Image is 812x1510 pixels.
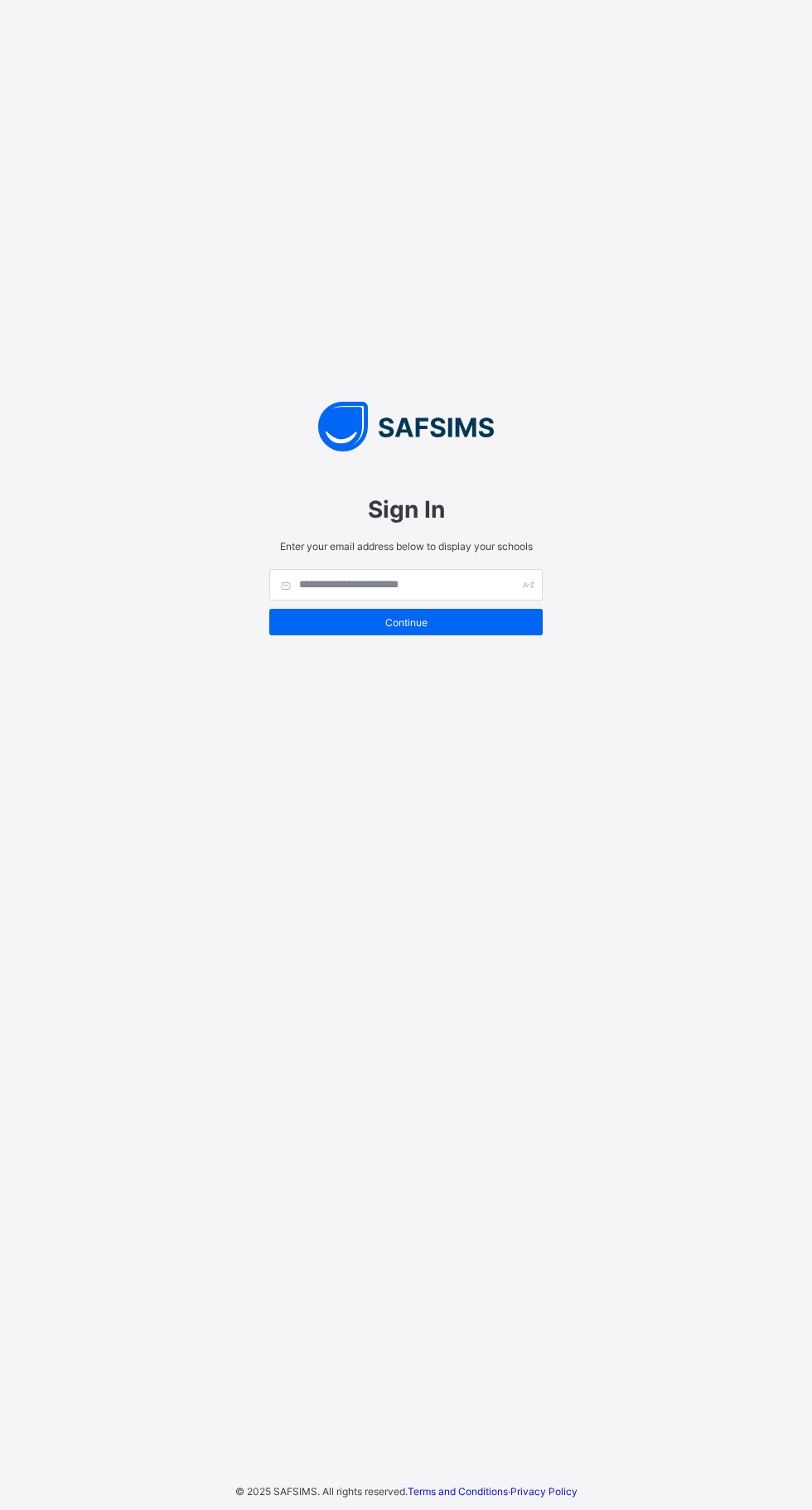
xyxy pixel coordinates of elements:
[408,1485,508,1498] a: Terms and Conditions
[269,495,543,523] span: Sign In
[510,1485,578,1498] a: Privacy Policy
[282,616,530,629] span: Continue
[235,1485,408,1498] span: © 2025 SAFSIMS. All rights reserved.
[408,1485,578,1498] span: ·
[253,402,559,451] img: SAFSIMS Logo
[269,540,543,552] span: Enter your email address below to display your schools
